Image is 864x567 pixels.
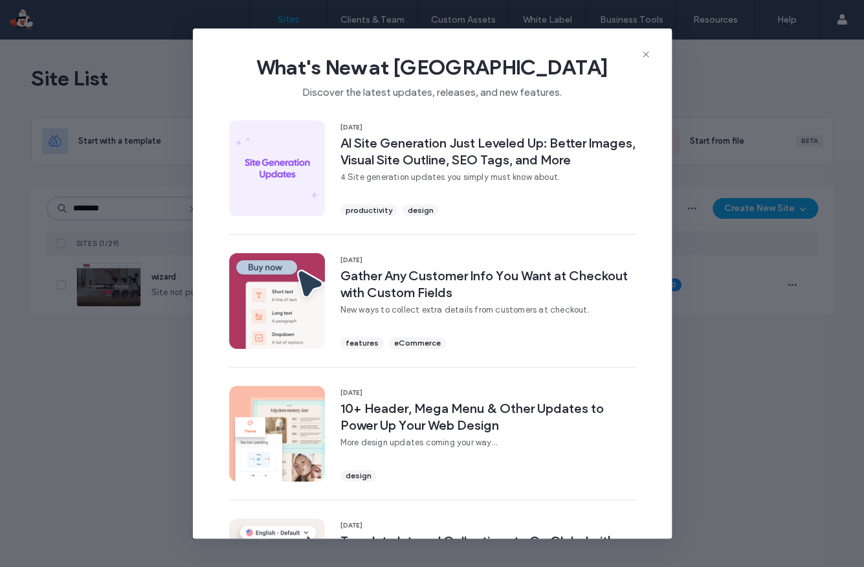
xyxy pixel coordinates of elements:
span: Translate Internal Collections to Go Global with Dynamic Pages [340,533,636,566]
span: features [346,337,379,349]
span: More design updates coming your way... [340,436,636,449]
span: What's New at [GEOGRAPHIC_DATA] [214,54,651,80]
span: design [346,470,371,482]
span: eCommerce [394,337,441,349]
span: [DATE] [340,123,636,132]
span: Help [30,9,56,21]
span: New ways to collect extra details from customers at checkout. [340,304,636,317]
span: [DATE] [340,388,636,397]
span: AI Site Generation Just Leveled Up: Better Images, Visual Site Outline, SEO Tags, and More [340,135,636,168]
span: 10+ Header, Mega Menu & Other Updates to Power Up Your Web Design [340,400,636,434]
span: Discover the latest updates, releases, and new features. [214,80,651,100]
span: [DATE] [340,256,636,265]
span: productivity [346,205,392,216]
span: Gather Any Customer Info You Want at Checkout with Custom Fields [340,267,636,301]
span: design [408,205,434,216]
span: 4 Site generation updates you simply must know about. [340,171,636,184]
span: [DATE] [340,521,636,530]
